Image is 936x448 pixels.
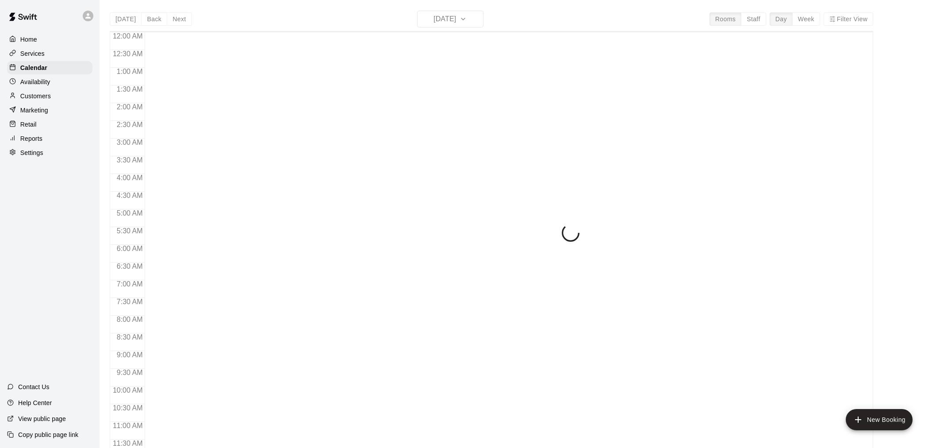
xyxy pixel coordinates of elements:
[115,85,145,93] span: 1:30 AM
[7,104,92,117] a: Marketing
[115,245,145,252] span: 6:00 AM
[20,106,48,115] p: Marketing
[7,132,92,145] a: Reports
[115,139,145,146] span: 3:00 AM
[111,32,145,40] span: 12:00 AM
[18,430,78,439] p: Copy public page link
[20,35,37,44] p: Home
[7,75,92,89] a: Availability
[7,89,92,103] a: Customers
[18,382,50,391] p: Contact Us
[115,192,145,199] span: 4:30 AM
[18,414,66,423] p: View public page
[20,49,45,58] p: Services
[115,298,145,305] span: 7:30 AM
[20,77,50,86] p: Availability
[18,398,52,407] p: Help Center
[7,33,92,46] a: Home
[111,386,145,394] span: 10:00 AM
[115,103,145,111] span: 2:00 AM
[115,227,145,235] span: 5:30 AM
[20,92,51,100] p: Customers
[7,61,92,74] a: Calendar
[7,118,92,131] a: Retail
[111,50,145,58] span: 12:30 AM
[115,174,145,182] span: 4:00 AM
[20,120,37,129] p: Retail
[20,63,47,72] p: Calendar
[115,156,145,164] span: 3:30 AM
[20,134,42,143] p: Reports
[115,351,145,359] span: 9:00 AM
[115,121,145,128] span: 2:30 AM
[846,409,913,430] button: add
[7,146,92,159] a: Settings
[115,333,145,341] span: 8:30 AM
[7,47,92,60] a: Services
[111,422,145,429] span: 11:00 AM
[115,280,145,288] span: 7:00 AM
[20,148,43,157] p: Settings
[115,263,145,270] span: 6:30 AM
[115,316,145,323] span: 8:00 AM
[115,209,145,217] span: 5:00 AM
[115,68,145,75] span: 1:00 AM
[115,369,145,376] span: 9:30 AM
[111,440,145,447] span: 11:30 AM
[111,404,145,412] span: 10:30 AM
